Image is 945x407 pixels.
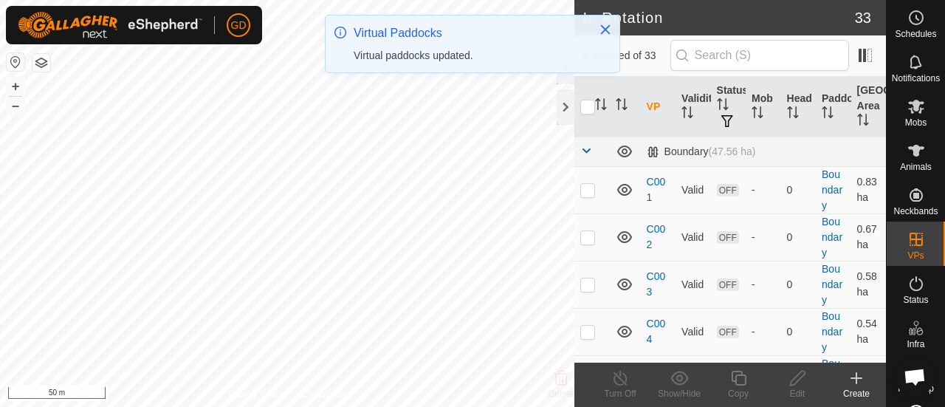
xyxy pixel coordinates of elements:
[822,310,842,353] a: Boundary
[898,384,934,393] span: Heatmap
[7,78,24,95] button: +
[752,230,774,245] div: -
[676,213,710,261] td: Valid
[616,100,628,112] p-sorticon: Activate to sort
[595,19,616,40] button: Close
[781,355,816,403] td: 0
[7,53,24,71] button: Reset Map
[781,77,816,137] th: Head
[647,318,666,345] a: C004
[717,326,739,338] span: OFF
[905,118,927,127] span: Mobs
[717,184,739,196] span: OFF
[746,77,780,137] th: Mob
[231,18,247,33] span: GD
[301,388,345,401] a: Contact Us
[583,48,670,64] span: 0 selected of 33
[647,146,756,158] div: Boundary
[676,77,710,137] th: Validity
[18,12,202,38] img: Gallagher Logo
[768,387,827,400] div: Edit
[787,109,799,120] p-sorticon: Activate to sort
[855,7,871,29] span: 33
[893,207,938,216] span: Neckbands
[781,308,816,355] td: 0
[822,216,842,259] a: Boundary
[822,358,842,400] a: Boundary
[647,223,666,250] a: C002
[851,308,886,355] td: 0.54 ha
[851,213,886,261] td: 0.67 ha
[7,97,24,114] button: –
[647,270,666,298] a: C003
[781,166,816,213] td: 0
[857,116,869,128] p-sorticon: Activate to sort
[827,387,886,400] div: Create
[903,295,928,304] span: Status
[752,109,763,120] p-sorticon: Activate to sort
[676,355,710,403] td: Valid
[641,77,676,137] th: VP
[32,54,50,72] button: Map Layers
[907,251,924,260] span: VPs
[717,278,739,291] span: OFF
[354,24,584,42] div: Virtual Paddocks
[583,9,855,27] h2: In Rotation
[752,277,774,293] div: -
[822,109,834,120] p-sorticon: Activate to sort
[717,100,729,112] p-sorticon: Activate to sort
[595,100,607,112] p-sorticon: Activate to sort
[717,231,739,244] span: OFF
[895,30,936,38] span: Schedules
[709,146,756,157] span: (47.56 ha)
[711,77,746,137] th: Status
[895,357,935,397] div: Open chat
[681,109,693,120] p-sorticon: Activate to sort
[591,387,650,400] div: Turn Off
[647,176,666,203] a: C001
[781,213,816,261] td: 0
[670,40,849,71] input: Search (S)
[781,261,816,308] td: 0
[229,388,284,401] a: Privacy Policy
[752,324,774,340] div: -
[851,77,886,137] th: [GEOGRAPHIC_DATA] Area
[816,77,850,137] th: Paddock
[900,163,932,171] span: Animals
[676,308,710,355] td: Valid
[907,340,924,349] span: Infra
[851,166,886,213] td: 0.83 ha
[676,261,710,308] td: Valid
[892,74,940,83] span: Notifications
[709,387,768,400] div: Copy
[752,182,774,198] div: -
[822,263,842,306] a: Boundary
[851,355,886,403] td: 0.59 ha
[650,387,709,400] div: Show/Hide
[676,166,710,213] td: Valid
[822,168,842,211] a: Boundary
[354,48,584,64] div: Virtual paddocks updated.
[851,261,886,308] td: 0.58 ha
